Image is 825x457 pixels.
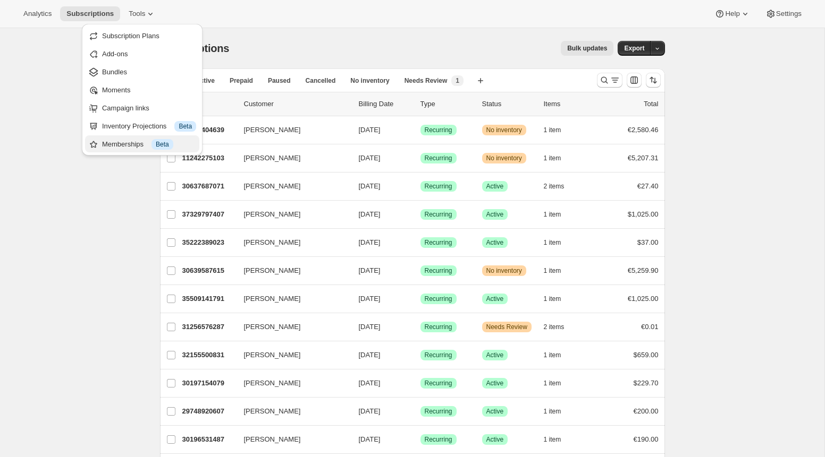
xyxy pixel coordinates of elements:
[359,238,381,246] span: [DATE]
[544,210,561,219] span: 1 item
[544,99,597,109] div: Items
[244,237,301,248] span: [PERSON_NAME]
[544,263,573,278] button: 1 item
[544,348,573,363] button: 1 item
[544,207,573,222] button: 1 item
[244,406,301,417] span: [PERSON_NAME]
[637,182,659,190] span: €27.40
[544,295,561,303] span: 1 item
[182,320,659,334] div: 31256576287[PERSON_NAME][DATE]SuccessRecurringWarningNeeds Review2 items€0.01
[359,295,381,303] span: [DATE]
[618,41,651,56] button: Export
[486,295,504,303] span: Active
[238,290,344,307] button: [PERSON_NAME]
[182,123,659,137] div: 28482404639[PERSON_NAME][DATE]SuccessRecurringWarningNo inventory1 item€2,580.46
[182,434,235,445] p: 30196531487
[102,139,196,150] div: Memberships
[425,351,452,359] span: Recurring
[359,323,381,331] span: [DATE]
[544,351,561,359] span: 1 item
[306,76,336,85] span: Cancelled
[628,154,659,162] span: €5,207.31
[359,266,381,274] span: [DATE]
[544,407,561,416] span: 1 item
[486,323,527,331] span: Needs Review
[129,10,145,18] span: Tools
[624,44,644,53] span: Export
[486,126,522,134] span: No inventory
[456,76,459,85] span: 1
[182,350,235,360] p: 32155500831
[85,99,199,116] button: Campaign links
[359,210,381,218] span: [DATE]
[544,235,573,250] button: 1 item
[238,347,344,364] button: [PERSON_NAME]
[244,378,301,389] span: [PERSON_NAME]
[425,323,452,331] span: Recurring
[544,238,561,247] span: 1 item
[359,182,381,190] span: [DATE]
[634,435,659,443] span: €190.00
[628,266,659,274] span: €5,259.90
[182,263,659,278] div: 30639587615[PERSON_NAME][DATE]SuccessRecurringWarningNo inventory1 item€5,259.90
[238,150,344,167] button: [PERSON_NAME]
[544,126,561,134] span: 1 item
[359,126,381,134] span: [DATE]
[102,68,127,76] span: Bundles
[182,322,235,332] p: 31256576287
[182,294,235,304] p: 35509141791
[628,126,659,134] span: €2,580.46
[425,182,452,191] span: Recurring
[567,44,607,53] span: Bulk updates
[102,86,130,94] span: Moments
[85,117,199,134] button: Inventory Projections
[544,376,573,391] button: 1 item
[725,10,739,18] span: Help
[182,181,235,192] p: 30637687071
[486,210,504,219] span: Active
[102,32,159,40] span: Subscription Plans
[182,291,659,306] div: 35509141791[PERSON_NAME][DATE]SuccessRecurringSuccessActive1 item€1,025.00
[182,432,659,447] div: 30196531487[PERSON_NAME][DATE]SuccessRecurringSuccessActive1 item€190.00
[359,379,381,387] span: [DATE]
[182,151,659,166] div: 11242275103[PERSON_NAME][DATE]SuccessRecurringWarningNo inventory1 item€5,207.31
[544,123,573,137] button: 1 item
[425,154,452,162] span: Recurring
[182,237,235,248] p: 35222389023
[244,350,301,360] span: [PERSON_NAME]
[544,151,573,166] button: 1 item
[238,206,344,223] button: [PERSON_NAME]
[179,122,192,131] span: Beta
[182,235,659,250] div: 35222389023[PERSON_NAME][DATE]SuccessRecurringSuccessActive1 item$37.00
[544,154,561,162] span: 1 item
[182,404,659,419] div: 29748920607[PERSON_NAME][DATE]SuccessRecurringSuccessActive1 item€200.00
[182,376,659,391] div: 30197154079[PERSON_NAME][DATE]SuccessRecurringSuccessActive1 item$229.70
[597,73,622,88] button: Search and filter results
[122,6,162,21] button: Tools
[420,99,474,109] div: Type
[244,322,301,332] span: [PERSON_NAME]
[544,379,561,387] span: 1 item
[238,318,344,335] button: [PERSON_NAME]
[182,153,235,163] p: 11242275103
[156,140,169,149] span: Beta
[359,407,381,415] span: [DATE]
[425,126,452,134] span: Recurring
[544,404,573,419] button: 1 item
[359,435,381,443] span: [DATE]
[359,154,381,162] span: [DATE]
[238,375,344,392] button: [PERSON_NAME]
[486,379,504,387] span: Active
[230,76,253,85] span: Prepaid
[628,210,659,218] span: $1,025.00
[244,125,301,135] span: [PERSON_NAME]
[182,99,235,109] p: ID
[182,99,659,109] div: IDCustomerBilling DateTypeStatusItemsTotal
[644,99,658,109] p: Total
[472,73,489,88] button: Create new view
[425,238,452,247] span: Recurring
[405,76,448,85] span: Needs Review
[102,50,128,58] span: Add-ons
[634,379,659,387] span: $229.70
[238,122,344,139] button: [PERSON_NAME]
